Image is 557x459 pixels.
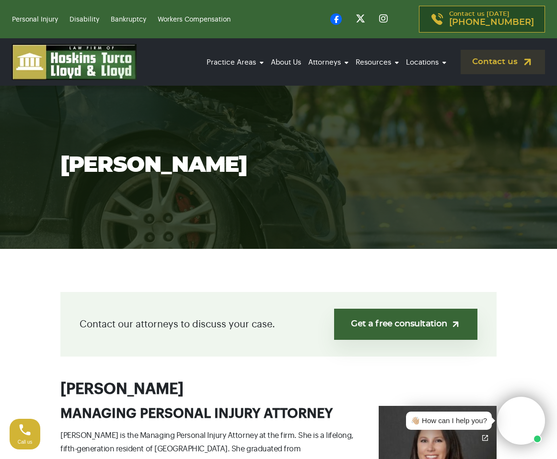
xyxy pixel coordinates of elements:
span: Call us [18,439,33,445]
a: Open chat [475,428,495,448]
img: logo [12,44,137,80]
h1: [PERSON_NAME] [60,152,497,179]
a: Get a free consultation [334,309,477,340]
a: Locations [404,49,449,76]
a: Resources [353,49,401,76]
a: Personal Injury [12,16,58,23]
a: Disability [70,16,99,23]
h3: MANAGING PERSONAL INJURY ATTORNEY [60,406,497,422]
a: Contact us [DATE][PHONE_NUMBER] [419,6,545,33]
p: Contact us [DATE] [449,11,534,27]
a: Attorneys [306,49,351,76]
a: Bankruptcy [111,16,146,23]
img: arrow-up-right-light.svg [451,319,461,329]
a: Workers Compensation [158,16,231,23]
h2: [PERSON_NAME] [60,381,497,399]
div: Contact our attorneys to discuss your case. [60,292,497,357]
div: 👋🏼 How can I help you? [411,415,487,426]
span: [PHONE_NUMBER] [449,18,534,27]
a: About Us [268,49,303,76]
a: Contact us [461,50,545,74]
a: Practice Areas [204,49,266,76]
